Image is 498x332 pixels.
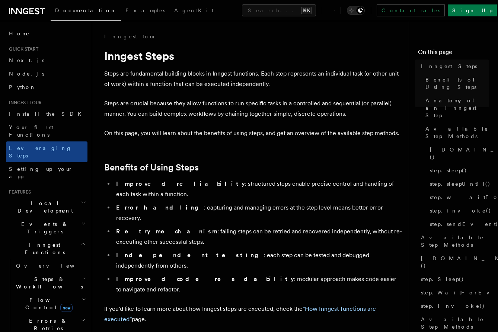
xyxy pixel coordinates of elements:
a: Home [6,27,87,40]
span: Examples [125,7,165,13]
a: step.sleep() [427,164,489,177]
li: : failing steps can be retried and recovered independently, without re-executing other successful... [114,226,402,247]
span: Available Step Methods [421,234,489,249]
a: Benefits of Using Steps [104,162,199,173]
span: Documentation [55,7,116,13]
button: Events & Triggers [6,217,87,238]
a: Available Step Methods [418,231,489,252]
strong: Improved reliability [116,180,245,187]
a: Your first Functions [6,121,87,141]
a: Python [6,80,87,94]
a: step.WaitForEvent() [418,286,489,299]
a: [DOMAIN_NAME]() [427,143,489,164]
span: Events & Triggers [6,220,81,235]
span: Node.js [9,71,44,77]
span: Your first Functions [9,124,53,138]
a: step.sendEvent() [427,217,489,231]
p: If you'd like to learn more about how Inngest steps are executed, check the page. [104,304,402,325]
a: Sign Up [448,4,497,16]
span: step.sleepUntil() [430,180,491,188]
a: Setting up your app [6,162,87,183]
button: Steps & Workflows [13,272,87,293]
span: Home [9,30,30,37]
kbd: ⌘K [301,7,312,14]
span: step.Invoke() [421,302,485,310]
span: Anatomy of an Inngest Step [425,97,489,119]
a: step.sleepUntil() [427,177,489,191]
span: Install the SDK [9,111,86,117]
span: step.Sleep() [421,275,464,283]
span: Inngest tour [6,100,42,106]
p: Steps are crucial because they allow functions to run specific tasks in a controlled and sequenti... [104,98,402,119]
button: Local Development [6,197,87,217]
a: Leveraging Steps [6,141,87,162]
span: Overview [16,263,93,269]
li: : structured steps enable precise control and handling of each task within a function. [114,179,402,199]
span: Steps & Workflows [13,275,83,290]
span: Setting up your app [9,166,73,179]
span: Available Step Methods [421,316,489,331]
a: Benefits of Using Steps [422,73,489,94]
h4: On this page [418,48,489,60]
p: On this page, you will learn about the benefits of using steps, and get an overview of the availa... [104,128,402,138]
strong: Retry mechanism [116,228,217,235]
span: Benefits of Using Steps [425,76,489,91]
a: Anatomy of an Inngest Step [422,94,489,122]
a: Contact sales [377,4,445,16]
strong: Improved code readability [116,275,294,282]
strong: Error handling [116,204,204,211]
span: Flow Control [13,296,82,311]
strong: Independent testing [116,252,264,259]
span: Quick start [6,46,38,52]
h1: Inngest Steps [104,49,402,63]
a: Overview [13,259,87,272]
span: Leveraging Steps [9,145,72,159]
a: Examples [121,2,170,20]
span: step.invoke() [430,207,491,214]
span: new [60,304,73,312]
a: Next.js [6,54,87,67]
li: : modular approach makes code easier to navigate and refactor. [114,274,402,295]
a: Install the SDK [6,107,87,121]
button: Flow Controlnew [13,293,87,314]
a: AgentKit [170,2,218,20]
a: Inngest tour [104,33,156,40]
a: Inngest Steps [418,60,489,73]
button: Toggle dark mode [347,6,365,15]
a: [DOMAIN_NAME]() [418,252,489,272]
button: Inngest Functions [6,238,87,259]
span: AgentKit [174,7,214,13]
li: : capturing and managing errors at the step level means better error recovery. [114,202,402,223]
p: Steps are fundamental building blocks in Inngest functions. Each step represents an individual ta... [104,68,402,89]
span: step.sleep() [430,167,467,174]
a: step.Sleep() [418,272,489,286]
span: Features [6,189,31,195]
a: step.waitForEvent() [427,191,489,204]
a: step.Invoke() [418,299,489,313]
li: : each step can be tested and debugged independently from others. [114,250,402,271]
a: Available Step Methods [422,122,489,143]
span: Errors & Retries [13,317,81,332]
a: Documentation [51,2,121,21]
span: Next.js [9,57,44,63]
a: step.invoke() [427,204,489,217]
span: Local Development [6,199,81,214]
span: Python [9,84,36,90]
button: Search...⌘K [242,4,316,16]
a: Node.js [6,67,87,80]
span: Inngest Functions [6,241,80,256]
span: Available Step Methods [425,125,489,140]
span: Inngest Steps [421,63,477,70]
